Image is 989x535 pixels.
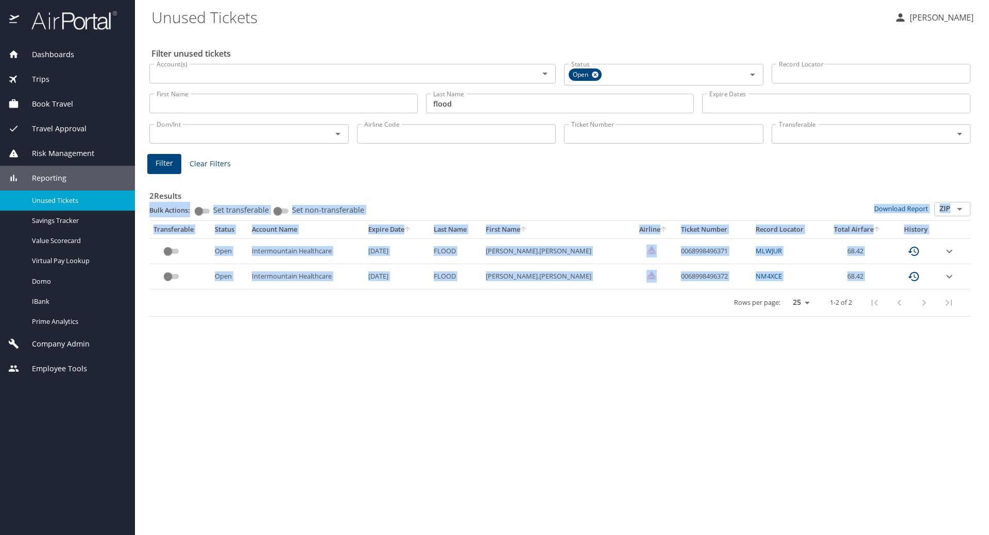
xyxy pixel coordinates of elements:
[646,270,657,280] img: Delta Airlines
[677,238,752,264] td: 0068998496371
[745,67,760,82] button: Open
[211,221,248,238] th: Status
[32,297,123,306] span: IBank
[19,98,73,110] span: Book Travel
[364,264,429,289] td: [DATE]
[430,221,482,238] th: Last Name
[185,154,235,174] button: Clear Filters
[19,74,49,85] span: Trips
[677,221,752,238] th: Ticket Number
[892,221,939,238] th: History
[149,205,198,215] p: Bulk Actions:
[830,299,852,306] p: 1-2 of 2
[785,295,813,310] select: rows per page
[248,264,364,289] td: Intermountain Healthcare
[646,245,657,255] img: Delta Airlines
[32,317,123,326] span: Prime Analytics
[943,245,956,257] button: expand row
[19,172,66,184] span: Reporting
[874,204,928,213] a: Download Report
[19,338,90,350] span: Company Admin
[943,270,956,283] button: expand row
[211,238,248,264] td: Open
[9,10,20,30] img: icon-airportal.png
[364,221,429,238] th: Expire Date
[907,11,974,24] p: [PERSON_NAME]
[430,264,482,289] td: FLOOD
[154,225,207,234] div: Transferable
[756,271,782,281] a: NM4XCE
[677,264,752,289] td: 0068998496372
[823,238,892,264] td: 68.42
[32,196,123,205] span: Unused Tickets
[32,216,123,226] span: Savings Tracker
[292,206,364,214] span: Set non-transferable
[32,236,123,246] span: Value Scorecard
[569,68,602,81] div: Open
[32,256,123,266] span: Virtual Pay Lookup
[482,238,630,264] td: [PERSON_NAME].[PERSON_NAME]
[213,206,269,214] span: Set transferable
[734,299,780,306] p: Rows per page:
[147,154,181,174] button: Filter
[211,264,248,289] td: Open
[151,45,973,62] h2: Filter unused tickets
[248,238,364,264] td: Intermountain Healthcare
[952,202,967,216] button: Open
[520,227,527,233] button: sort
[32,277,123,286] span: Domo
[482,221,630,238] th: First Name
[149,184,970,202] h3: 2 Results
[874,227,881,233] button: sort
[404,227,412,233] button: sort
[756,246,782,255] a: MLWJUR
[823,221,892,238] th: Total Airfare
[482,264,630,289] td: [PERSON_NAME].[PERSON_NAME]
[248,221,364,238] th: Account Name
[569,70,594,80] span: Open
[538,66,552,81] button: Open
[20,10,117,30] img: airportal-logo.png
[190,158,231,170] span: Clear Filters
[752,221,823,238] th: Record Locator
[151,1,886,33] h1: Unused Tickets
[890,8,978,27] button: [PERSON_NAME]
[430,238,482,264] td: FLOOD
[19,49,74,60] span: Dashboards
[630,221,677,238] th: Airline
[331,127,345,141] button: Open
[364,238,429,264] td: [DATE]
[952,127,967,141] button: Open
[19,148,94,159] span: Risk Management
[19,123,87,134] span: Travel Approval
[19,363,87,374] span: Employee Tools
[823,264,892,289] td: 68.42
[156,157,173,170] span: Filter
[149,221,970,317] table: custom pagination table
[660,227,668,233] button: sort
